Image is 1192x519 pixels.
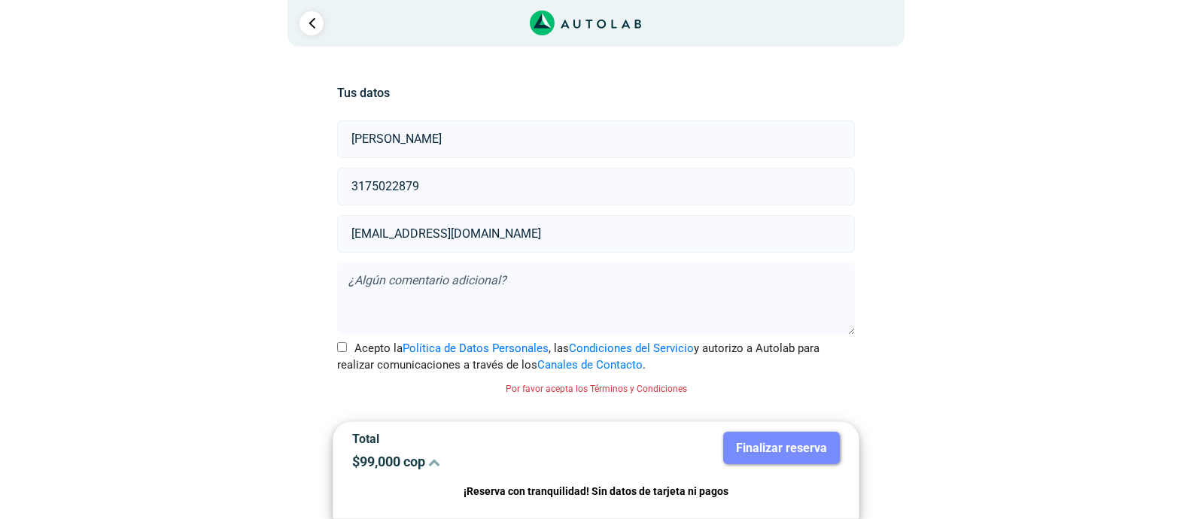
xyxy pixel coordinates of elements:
input: Nombre y apellido [337,120,854,158]
a: Link al sitio de autolab [530,15,642,29]
p: ¡Reserva con tranquilidad! Sin datos de tarjeta ni pagos [352,483,840,500]
h5: Tus datos [337,86,854,100]
label: Acepto la , las y autorizo a Autolab para realizar comunicaciones a través de los . [337,340,854,374]
small: Por favor acepta los Términos y Condiciones [506,384,687,394]
a: Canales de Contacto [537,358,643,372]
button: Finalizar reserva [723,432,840,464]
input: Correo electrónico [337,215,854,253]
a: Condiciones del Servicio [569,341,694,355]
input: Celular [337,168,854,205]
a: Ir al paso anterior [300,11,324,35]
p: Total [352,432,585,446]
input: Acepto laPolítica de Datos Personales, lasCondiciones del Servicioy autorizo a Autolab para reali... [337,342,347,352]
p: $ 99,000 cop [352,454,585,469]
a: Política de Datos Personales [403,341,549,355]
